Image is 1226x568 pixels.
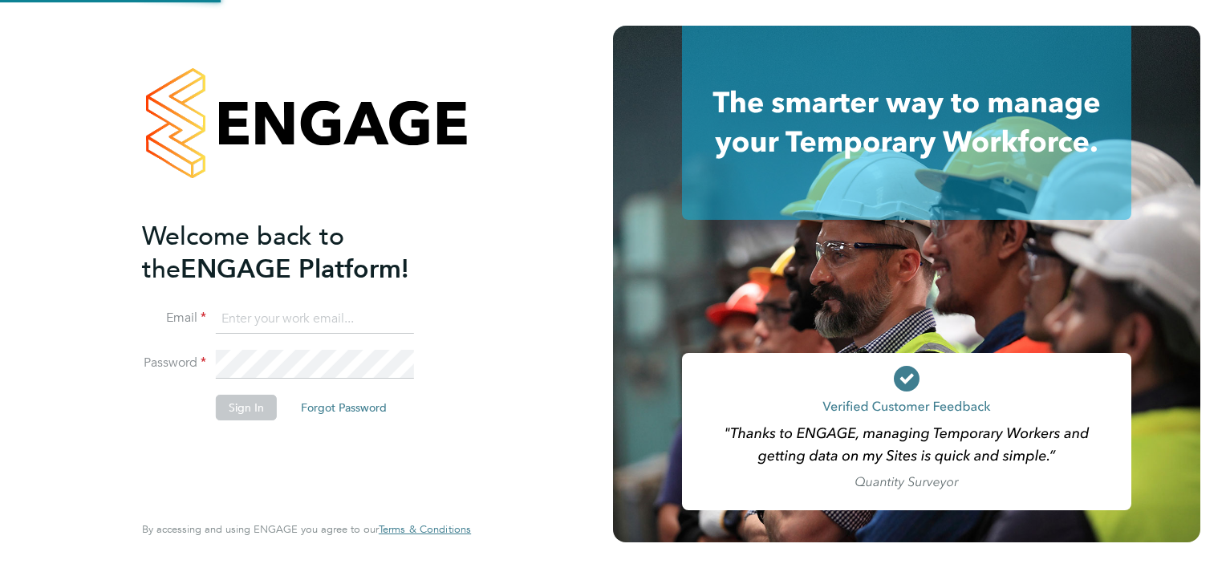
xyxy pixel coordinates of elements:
[142,522,471,536] span: By accessing and using ENGAGE you agree to our
[142,220,455,286] h2: ENGAGE Platform!
[142,355,206,371] label: Password
[379,523,471,536] a: Terms & Conditions
[142,221,344,285] span: Welcome back to the
[288,395,400,420] button: Forgot Password
[142,310,206,327] label: Email
[216,395,277,420] button: Sign In
[379,522,471,536] span: Terms & Conditions
[216,305,414,334] input: Enter your work email...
